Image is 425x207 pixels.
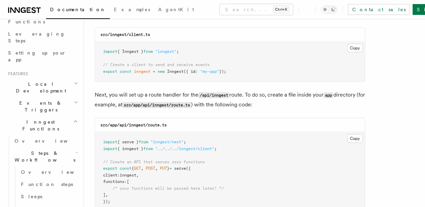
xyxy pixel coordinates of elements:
span: ; [214,146,217,151]
span: export [103,69,117,74]
span: { inngest } [117,146,143,151]
span: POST [146,166,155,171]
span: import [103,140,117,144]
a: AgentKit [154,2,198,18]
span: = [169,166,172,171]
span: serve [174,166,186,171]
span: : [195,69,198,74]
span: // Create an API that serves zero functions [103,160,205,164]
span: ; [176,49,179,54]
span: import [103,49,117,54]
a: Overview [12,135,79,147]
span: , [105,192,108,197]
span: [ [127,179,129,184]
p: Next, you will set up a route handler for the route. To do so, create a file inside your director... [95,90,365,110]
span: "my-app" [200,69,219,74]
span: { serve } [117,140,139,144]
span: Sleeps [21,194,42,199]
span: Steps & Workflows [12,150,75,163]
span: Function steps [21,182,73,187]
span: // Create a client to send and receive events [103,62,210,67]
code: app [324,92,333,98]
span: ({ [186,166,191,171]
code: /api/inngest [198,92,229,98]
span: ] [103,192,105,197]
span: GET [134,166,141,171]
span: Features [5,71,28,77]
span: ({ id [184,69,195,74]
span: }); [103,199,110,204]
button: Copy [347,134,363,143]
span: from [139,140,148,144]
span: Local Development [5,81,74,94]
span: : [124,179,127,184]
span: from [143,49,153,54]
a: Contact sales [348,4,410,15]
span: export [103,166,117,171]
code: src/app/api/inngest/route.ts [122,102,191,108]
button: Events & Triggers [5,97,79,116]
span: /* your functions will be passed here later! */ [113,186,224,191]
span: { [132,166,134,171]
span: functions [103,179,124,184]
span: Documentation [50,7,106,12]
button: Inngest Functions [5,116,79,135]
button: Search...Ctrl+K [220,4,293,15]
span: client [103,173,117,178]
span: Inngest Functions [5,119,73,132]
span: : [117,173,120,178]
span: , [136,173,139,178]
span: Inngest [167,69,184,74]
span: Examples [114,7,150,12]
span: } [167,166,169,171]
span: Overview [21,169,91,175]
span: inngest [120,173,136,178]
span: AgentKit [158,7,194,12]
span: import [103,146,117,151]
span: "inngest/next" [150,140,184,144]
span: Setting up your app [8,50,66,62]
span: ; [184,140,186,144]
span: , [141,166,143,171]
span: = [153,69,155,74]
a: Setting up your app [5,47,79,66]
span: new [158,69,165,74]
a: Leveraging Steps [5,28,79,47]
button: Local Development [5,78,79,97]
button: Toggle dark mode [321,5,337,14]
span: { Inngest } [117,49,143,54]
button: Steps & Workflows [12,147,79,166]
a: Overview [18,166,79,178]
span: Events & Triggers [5,100,74,113]
a: Sleeps [18,190,79,203]
span: "inngest" [155,49,176,54]
span: inngest [134,69,150,74]
span: from [143,146,153,151]
a: Documentation [46,2,110,19]
span: const [120,69,132,74]
span: Leveraging Steps [8,31,65,43]
span: "../../../inngest/client" [155,146,214,151]
span: PUT [160,166,167,171]
span: const [120,166,132,171]
kbd: Ctrl+K [274,6,289,13]
button: Copy [347,44,363,53]
span: , [155,166,158,171]
a: Examples [110,2,154,18]
code: src/inngest/client.ts [100,32,150,37]
span: Overview [15,138,84,144]
span: }); [219,69,226,74]
code: src/app/api/inngest/route.ts [100,123,167,127]
a: Function steps [18,178,79,190]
